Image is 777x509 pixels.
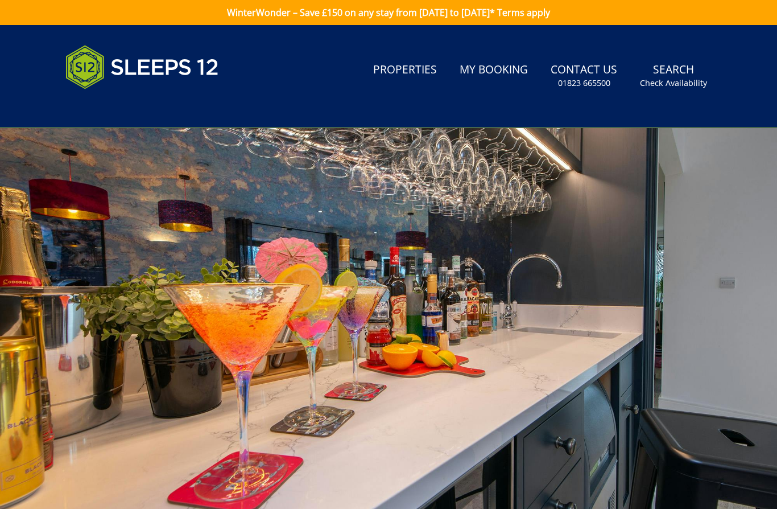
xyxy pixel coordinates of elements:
a: Properties [369,58,441,83]
small: 01823 665500 [558,77,610,89]
a: Contact Us01823 665500 [546,58,622,95]
a: SearchCheck Availability [635,58,712,95]
img: Sleeps 12 [65,39,219,96]
a: My Booking [455,58,532,83]
iframe: Customer reviews powered by Trustpilot [60,102,179,112]
small: Check Availability [640,77,707,89]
